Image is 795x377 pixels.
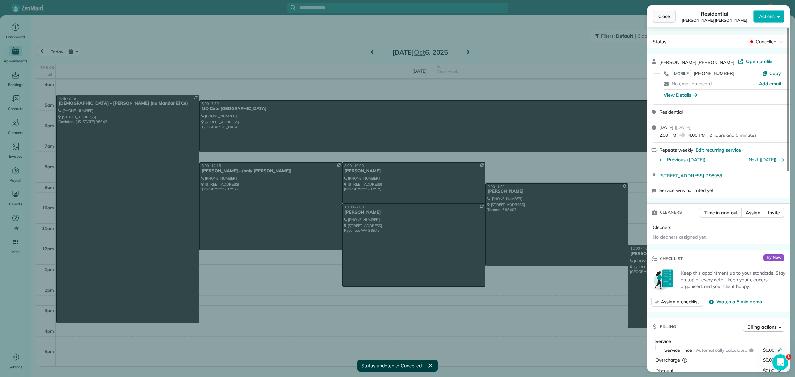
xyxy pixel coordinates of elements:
button: Assign a checklist [651,297,703,307]
p: 2 hours and 0 minutes [709,132,756,138]
span: Assign a checklist [661,298,699,305]
span: Open profile [746,58,773,65]
p: Keep this appointment up to your standards. Stay on top of every detail, keep your cleaners organ... [681,270,786,290]
button: Watch a 5 min demo [709,298,762,305]
span: Service Price [664,347,692,353]
button: Close [653,10,676,23]
span: [DATE] [659,124,673,130]
a: Next ([DATE]) [749,157,777,163]
span: Watch a 5 min demo [716,298,762,305]
button: Next ([DATE]) [749,156,785,163]
span: [PERSON_NAME] [PERSON_NAME] [659,59,734,65]
span: Close [658,13,670,20]
span: Actions [759,13,775,20]
span: $0.00 [763,368,774,374]
span: 1 [786,354,791,360]
span: Automatically calculated [696,347,747,353]
span: Cleaners [660,209,682,216]
span: · [734,60,738,65]
span: ( [DATE] ) [675,124,692,130]
span: Billing [660,323,676,330]
span: [PHONE_NUMBER] [694,70,734,76]
a: [STREET_ADDRESS] ? 98058 [659,172,786,179]
span: Status updated to Cancelled [361,362,422,369]
span: 2:00 PM [659,132,676,138]
span: Copy [769,70,781,76]
span: Previous ([DATE]) [667,156,706,163]
span: No email on record [672,81,712,87]
span: Service [655,338,671,344]
span: [PERSON_NAME] [PERSON_NAME] [682,18,747,23]
button: Time in and out [700,208,742,218]
span: No cleaners assigned yet [653,234,706,240]
span: Time in and out [704,209,738,216]
span: Cleaners [653,224,671,230]
span: MOBILE [672,70,691,77]
button: Previous ([DATE]) [659,156,706,163]
span: Service was not rated yet [659,187,714,194]
span: Repeats weekly [659,147,693,153]
a: Add email [759,81,781,87]
iframe: Intercom live chat [772,354,788,370]
span: Edit recurring service [696,147,741,153]
span: Checklist [660,255,683,262]
span: 4:00 PM [688,132,706,138]
div: Overcharge [655,357,713,363]
span: Discount [655,368,674,374]
button: Invite [764,208,784,218]
span: Assign [746,209,760,216]
span: Residential [659,109,683,115]
a: MOBILE[PHONE_NUMBER] [672,70,734,77]
span: Cancelled [756,38,776,45]
button: Copy [762,70,781,77]
span: $0.00 [763,347,774,353]
span: $0.00 [763,357,774,363]
span: Try Now [763,254,784,261]
span: [STREET_ADDRESS] ? 98058 [659,172,722,179]
span: Billing actions [747,324,777,330]
span: Invite [768,209,780,216]
span: Residential [701,10,729,18]
a: Open profile [738,58,773,65]
button: Service PriceAutomatically calculated$0.00 [661,345,784,355]
span: Status [653,39,666,45]
button: Assign [741,208,765,218]
button: View Details [664,92,697,98]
